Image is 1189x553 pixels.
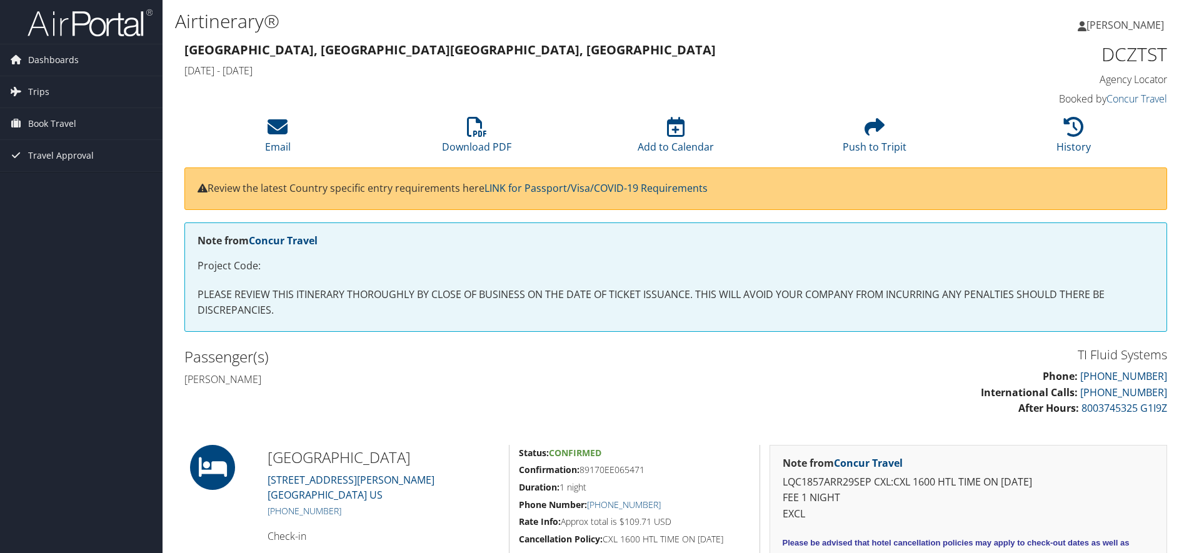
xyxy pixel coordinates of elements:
img: airportal-logo.png [28,8,153,37]
a: Concur Travel [834,456,903,470]
a: Concur Travel [249,234,318,247]
span: Dashboards [28,44,79,76]
a: [PHONE_NUMBER] [587,499,661,511]
a: Add to Calendar [638,124,714,154]
a: [STREET_ADDRESS][PERSON_NAME][GEOGRAPHIC_DATA] US [268,473,434,502]
a: 8003745325 G1I9Z [1081,401,1167,415]
strong: Status: [519,447,549,459]
strong: [GEOGRAPHIC_DATA], [GEOGRAPHIC_DATA] [GEOGRAPHIC_DATA], [GEOGRAPHIC_DATA] [184,41,716,58]
strong: Note from [198,234,318,247]
h4: Check-in [268,529,499,543]
strong: Confirmation: [519,464,579,476]
p: Project Code: [198,258,1154,274]
h1: Airtinerary® [175,8,843,34]
h3: TI Fluid Systems [685,346,1167,364]
h4: [PERSON_NAME] [184,372,666,386]
a: LINK for Passport/Visa/COVID-19 Requirements [484,181,708,195]
a: [PHONE_NUMBER] [1080,386,1167,399]
strong: Rate Info: [519,516,561,527]
a: Email [265,124,291,154]
a: [PHONE_NUMBER] [1080,369,1167,383]
span: Confirmed [549,447,601,459]
h4: Agency Locator [936,72,1168,86]
a: Concur Travel [1106,92,1167,106]
span: Trips [28,76,49,107]
p: Review the latest Country specific entry requirements here [198,181,1154,197]
strong: Phone Number: [519,499,587,511]
h5: Approx total is $109.71 USD [519,516,750,528]
strong: After Hours: [1018,401,1079,415]
strong: Duration: [519,481,559,493]
span: Book Travel [28,108,76,139]
strong: Cancellation Policy: [519,533,603,545]
a: Push to Tripit [843,124,906,154]
a: [PERSON_NAME] [1078,6,1176,44]
p: PLEASE REVIEW THIS ITINERARY THOROUGHLY BY CLOSE OF BUSINESS ON THE DATE OF TICKET ISSUANCE. THIS... [198,287,1154,319]
h4: [DATE] - [DATE] [184,64,917,77]
strong: Phone: [1043,369,1078,383]
a: History [1056,124,1091,154]
h5: CXL 1600 HTL TIME ON [DATE] [519,533,750,546]
p: LQC1857ARR29SEP CXL:CXL 1600 HTL TIME ON [DATE] FEE 1 NIGHT EXCL [783,474,1155,522]
h2: [GEOGRAPHIC_DATA] [268,447,499,468]
a: Download PDF [442,124,511,154]
strong: International Calls: [981,386,1078,399]
span: [PERSON_NAME] [1086,18,1164,32]
span: Travel Approval [28,140,94,171]
h2: Passenger(s) [184,346,666,367]
h5: 89170EE065471 [519,464,750,476]
h4: Booked by [936,92,1168,106]
strong: Note from [783,456,903,470]
h1: DCZTST [936,41,1168,67]
a: [PHONE_NUMBER] [268,505,341,517]
h5: 1 night [519,481,750,494]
